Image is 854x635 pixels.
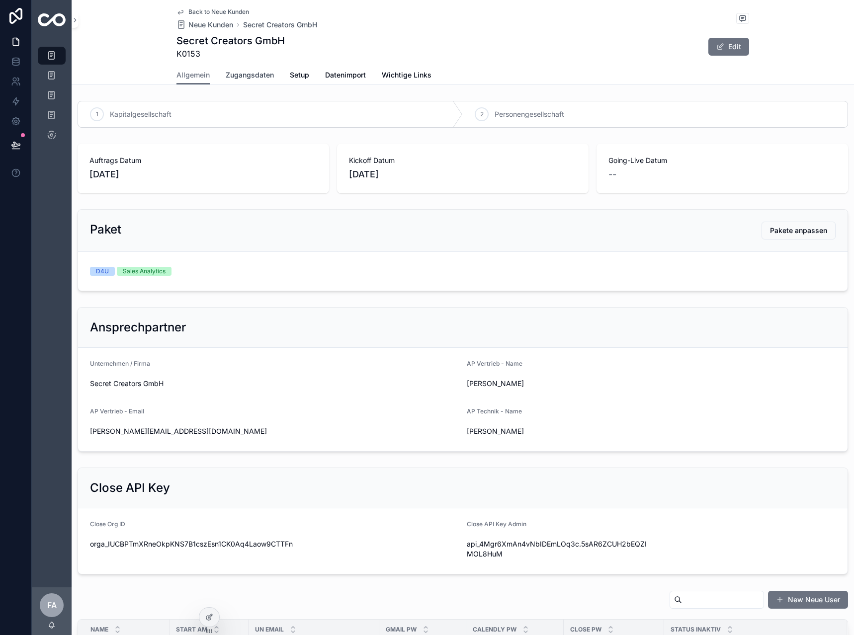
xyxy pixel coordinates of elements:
[467,407,522,415] span: AP Technik - Name
[176,20,233,30] a: Neue Kunden
[188,20,233,30] span: Neue Kunden
[255,626,284,634] span: UN Email
[176,66,210,85] a: Allgemein
[762,222,836,239] button: Pakete anpassen
[467,379,647,389] span: [PERSON_NAME]
[467,539,647,559] span: api_4Mgr6XmAn4vNbIDEmLOq3c.5sAR6ZCUH2bEQZIMOL8HuM
[90,626,108,634] span: Name
[325,66,366,86] a: Datenimport
[90,222,121,238] h2: Paket
[90,407,144,415] span: AP Vertrieb - Email
[90,379,459,389] span: Secret Creators GmbH
[467,360,522,367] span: AP Vertrieb - Name
[38,13,66,26] img: App logo
[671,626,721,634] span: Status Inaktiv
[708,38,749,56] button: Edit
[176,626,207,634] span: Start am
[176,34,285,48] h1: Secret Creators GmbH
[32,40,72,157] div: scrollable content
[349,156,577,165] span: Kickoff Datum
[90,319,186,335] h2: Ansprechpartner
[473,626,516,634] span: Calendly Pw
[90,480,170,496] h2: Close API Key
[386,626,417,634] span: Gmail Pw
[382,70,431,80] span: Wichtige Links
[89,167,317,181] span: [DATE]
[467,520,526,528] span: Close API Key Admin
[243,20,317,30] a: Secret Creators GmbH
[290,66,309,86] a: Setup
[176,70,210,80] span: Allgemein
[290,70,309,80] span: Setup
[480,110,484,118] span: 2
[90,426,459,436] span: [PERSON_NAME][EMAIL_ADDRESS][DOMAIN_NAME]
[608,167,616,181] span: --
[110,109,171,119] span: Kapitalgesellschaft
[90,539,459,549] span: orga_IUCBPTmXRneOkpKNS7B1cszEsn1CK0Aq4Laow9CTTFn
[96,110,98,118] span: 1
[608,156,836,165] span: Going-Live Datum
[96,267,109,276] div: D4U
[570,626,601,634] span: Close Pw
[768,591,848,609] button: New Neue User
[188,8,249,16] span: Back to Neue Kunden
[90,360,150,367] span: Unternehmen / Firma
[226,70,274,80] span: Zugangsdaten
[349,167,577,181] span: [DATE]
[226,66,274,86] a: Zugangsdaten
[89,156,317,165] span: Auftrags Datum
[123,267,166,276] div: Sales Analytics
[176,8,249,16] a: Back to Neue Kunden
[770,226,827,236] span: Pakete anpassen
[47,599,57,611] span: FA
[495,109,564,119] span: Personengesellschaft
[325,70,366,80] span: Datenimport
[176,48,285,60] span: K0153
[467,426,647,436] span: [PERSON_NAME]
[382,66,431,86] a: Wichtige Links
[90,520,125,528] span: Close Org ID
